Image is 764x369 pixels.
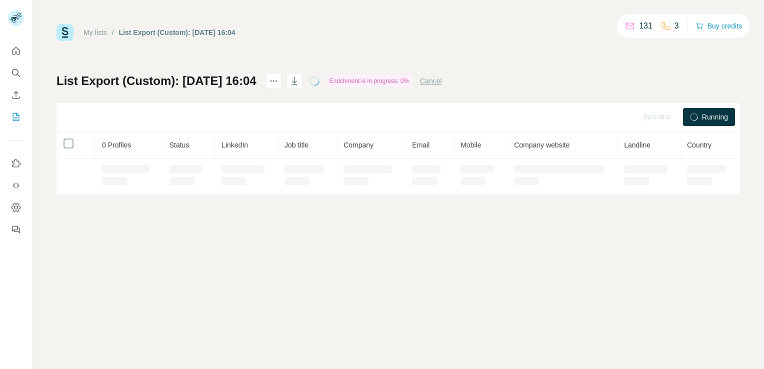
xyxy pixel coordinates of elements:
[102,141,131,149] span: 0 Profiles
[8,108,24,126] button: My lists
[56,24,73,41] img: Surfe Logo
[460,141,481,149] span: Mobile
[265,73,281,89] button: actions
[221,141,248,149] span: LinkedIn
[83,28,107,36] a: My lists
[687,141,711,149] span: Country
[8,64,24,82] button: Search
[326,75,412,87] div: Enrichment is in progress: 0%
[639,20,652,32] p: 131
[624,141,650,149] span: Landline
[119,27,235,37] div: List Export (Custom): [DATE] 16:04
[8,86,24,104] button: Enrich CSV
[343,141,373,149] span: Company
[8,154,24,172] button: Use Surfe on LinkedIn
[112,27,114,37] li: /
[169,141,189,149] span: Status
[8,176,24,194] button: Use Surfe API
[8,42,24,60] button: Quick start
[514,141,569,149] span: Company website
[702,112,728,122] span: Running
[8,198,24,216] button: Dashboard
[695,19,742,33] button: Buy credits
[412,141,429,149] span: Email
[8,220,24,238] button: Feedback
[674,20,679,32] p: 3
[420,76,442,86] button: Cancel
[284,141,308,149] span: Job title
[56,73,256,89] h1: List Export (Custom): [DATE] 16:04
